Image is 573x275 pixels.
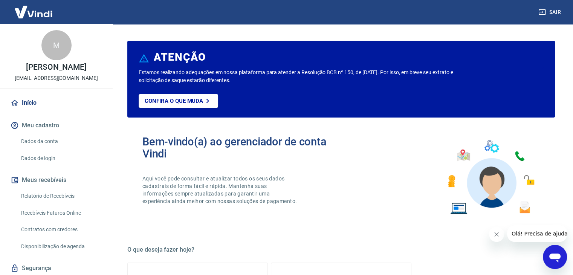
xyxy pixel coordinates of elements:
a: Dados de login [18,151,104,166]
h2: Bem-vindo(a) ao gerenciador de conta Vindi [142,136,341,160]
p: Estamos realizando adequações em nossa plataforma para atender a Resolução BCB nº 150, de [DATE].... [139,69,463,84]
iframe: Fechar mensagem [489,227,504,242]
a: Início [9,95,104,111]
a: Contratos com credores [18,222,104,237]
img: Vindi [9,0,58,23]
img: Imagem de um avatar masculino com diversos icones exemplificando as funcionalidades do gerenciado... [441,136,540,219]
iframe: Botão para abrir a janela de mensagens [543,245,567,269]
p: [PERSON_NAME] [26,63,86,71]
button: Sair [537,5,564,19]
button: Meu cadastro [9,117,104,134]
a: Disponibilização de agenda [18,239,104,254]
h6: ATENÇÃO [154,53,206,61]
a: Confira o que muda [139,94,218,108]
a: Relatório de Recebíveis [18,188,104,204]
p: Aqui você pode consultar e atualizar todos os seus dados cadastrais de forma fácil e rápida. Mant... [142,175,298,205]
a: Dados da conta [18,134,104,149]
div: M [41,30,72,60]
a: Recebíveis Futuros Online [18,205,104,221]
iframe: Mensagem da empresa [507,225,567,242]
p: [EMAIL_ADDRESS][DOMAIN_NAME] [15,74,98,82]
button: Meus recebíveis [9,172,104,188]
p: Confira o que muda [145,98,203,104]
span: Olá! Precisa de ajuda? [5,5,63,11]
h5: O que deseja fazer hoje? [127,246,555,254]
